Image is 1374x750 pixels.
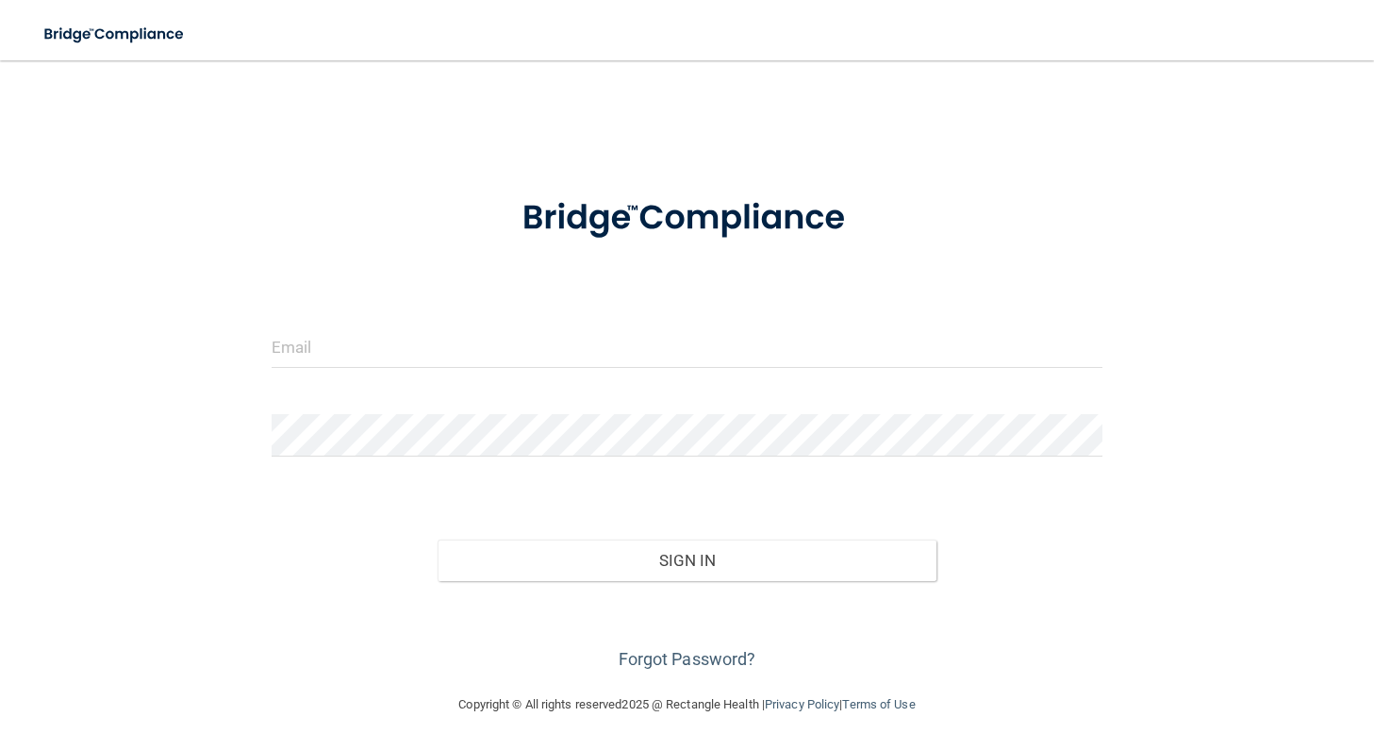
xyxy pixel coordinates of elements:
[487,174,888,263] img: bridge_compliance_login_screen.278c3ca4.svg
[619,649,756,669] a: Forgot Password?
[343,675,1032,735] div: Copyright © All rights reserved 2025 @ Rectangle Health | |
[272,325,1102,368] input: Email
[438,540,936,581] button: Sign In
[765,697,839,711] a: Privacy Policy
[842,697,915,711] a: Terms of Use
[28,15,202,54] img: bridge_compliance_login_screen.278c3ca4.svg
